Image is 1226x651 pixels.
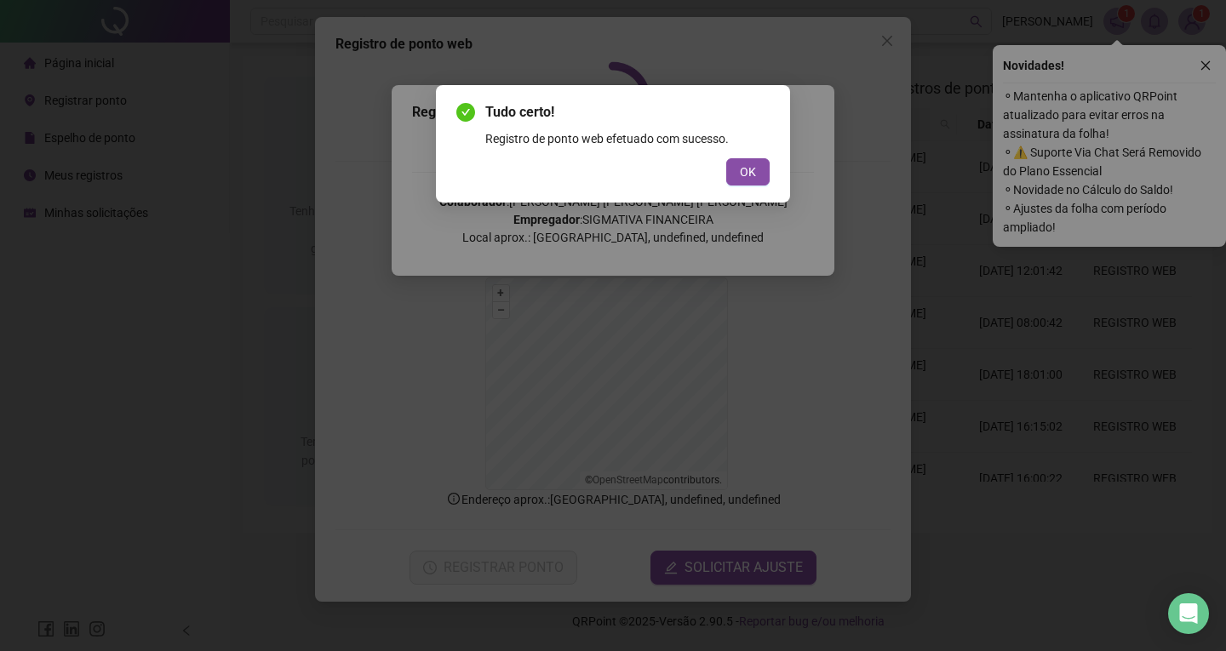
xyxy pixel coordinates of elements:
[726,158,770,186] button: OK
[485,102,770,123] span: Tudo certo!
[485,129,770,148] div: Registro de ponto web efetuado com sucesso.
[1168,593,1209,634] div: Open Intercom Messenger
[740,163,756,181] span: OK
[456,103,475,122] span: check-circle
